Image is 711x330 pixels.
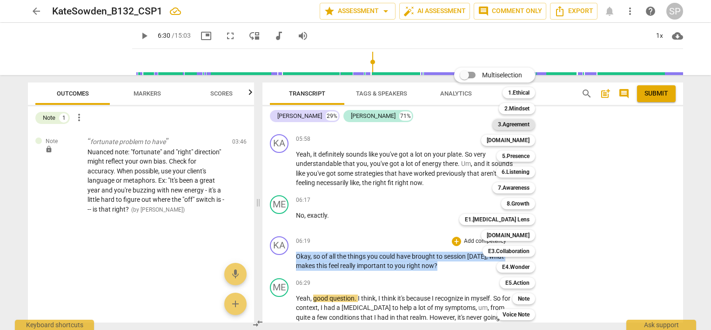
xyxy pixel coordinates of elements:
b: Note [518,293,530,304]
b: 6.Listening [502,166,530,178]
b: 1.Ethical [508,87,530,98]
b: 7.Awareness [498,182,530,193]
b: E5.Action [505,277,530,289]
b: E4.Wonder [502,261,530,273]
b: E3.Collaboration [488,246,530,257]
b: 8.Growth [507,198,530,209]
b: Voice Note [503,309,530,320]
span: Multiselection [482,70,522,80]
b: E1.[MEDICAL_DATA] Lens [465,214,530,225]
b: 3.Agreement [498,119,530,130]
b: [DOMAIN_NAME] [487,135,530,146]
b: 2.Mindset [504,103,530,114]
b: [DOMAIN_NAME] [487,230,530,241]
b: 5.Presence [502,151,530,162]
